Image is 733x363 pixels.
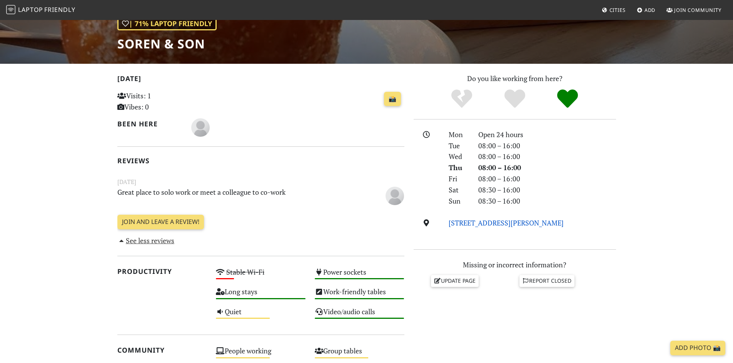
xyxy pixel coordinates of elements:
p: Visits: 1 Vibes: 0 [117,90,207,113]
div: 08:00 – 16:00 [474,140,621,151]
span: Gillian Maxwell [386,190,404,199]
div: Mon [444,129,473,140]
a: Add [634,3,659,17]
a: Join Community [663,3,725,17]
div: Open 24 hours [474,129,621,140]
span: Laptop [18,5,43,14]
div: 08:30 – 16:00 [474,196,621,207]
div: 08:00 – 16:00 [474,151,621,162]
h2: Community [117,346,207,354]
h2: Productivity [117,267,207,275]
img: blank-535327c66bd565773addf3077783bbfce4b00ec00e9fd257753287c682c7fa38.png [191,118,210,137]
p: Do you like working from here? [414,73,616,84]
span: Add [645,7,656,13]
a: [STREET_ADDRESS][PERSON_NAME] [449,218,564,227]
div: Power sockets [310,266,409,285]
a: Cities [599,3,629,17]
a: 📸 [384,92,401,106]
div: 08:30 – 16:00 [474,184,621,196]
a: Update page [431,275,479,287]
p: Missing or incorrect information? [414,259,616,270]
a: Report closed [519,275,575,287]
span: Cities [609,7,626,13]
div: 08:00 – 16:00 [474,162,621,173]
img: LaptopFriendly [6,5,15,14]
div: Work-friendly tables [310,285,409,305]
div: Sun [444,196,473,207]
span: Gillian Maxwell [191,122,210,131]
div: Yes [488,88,541,109]
div: Definitely! [541,88,594,109]
div: Long stays [211,285,310,305]
div: Sat [444,184,473,196]
div: | 71% Laptop Friendly [117,17,217,30]
a: LaptopFriendly LaptopFriendly [6,3,75,17]
h2: [DATE] [117,75,404,86]
h2: Reviews [117,157,404,165]
div: No [435,88,488,109]
span: Friendly [44,5,75,14]
div: Quiet [211,305,310,325]
div: Tue [444,140,473,151]
div: Fri [444,173,473,184]
div: Thu [444,162,473,173]
a: See less reviews [117,236,175,245]
a: Add Photo 📸 [670,341,725,355]
small: [DATE] [113,177,409,187]
div: 08:00 – 16:00 [474,173,621,184]
span: Join Community [674,7,721,13]
h1: Soren & Son [117,36,217,51]
div: Video/audio calls [310,305,409,325]
div: Wed [444,151,473,162]
a: Join and leave a review! [117,215,204,229]
p: Great place to solo work or meet a colleague to co-work [113,187,360,204]
s: Stable Wi-Fi [226,267,264,277]
img: blank-535327c66bd565773addf3077783bbfce4b00ec00e9fd257753287c682c7fa38.png [386,187,404,205]
h2: Been here [117,120,182,128]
